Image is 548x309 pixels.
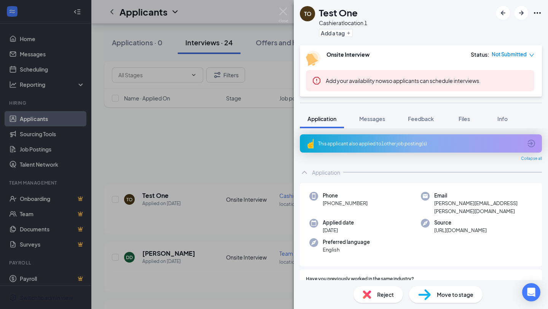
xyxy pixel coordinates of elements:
span: Info [497,115,508,122]
div: This applicant also applied to 1 other job posting(s) [318,140,522,147]
span: Reject [377,290,394,299]
span: Email [434,192,532,199]
svg: Ellipses [533,8,542,18]
svg: Plus [346,31,351,35]
svg: ArrowCircle [527,139,536,148]
button: ArrowLeftNew [496,6,510,20]
span: Feedback [408,115,434,122]
span: Applied date [323,219,354,226]
div: Open Intercom Messenger [522,283,540,301]
button: PlusAdd a tag [319,29,353,37]
span: so applicants can schedule interviews. [326,77,481,84]
svg: Error [312,76,321,85]
span: Source [434,219,487,226]
svg: ArrowLeftNew [499,8,508,18]
svg: ArrowRight [517,8,526,18]
span: down [529,53,534,58]
span: Phone [323,192,368,199]
span: English [323,246,370,253]
span: [PERSON_NAME][EMAIL_ADDRESS][PERSON_NAME][DOMAIN_NAME] [434,199,532,215]
b: Onsite Interview [327,51,370,58]
span: [DATE] [323,226,354,234]
div: Cashier at location 1 [319,19,367,27]
svg: ChevronUp [300,168,309,177]
h1: Test One [319,6,358,19]
button: Add your availability now [326,77,386,84]
div: Application [312,169,340,176]
span: [URL][DOMAIN_NAME] [434,226,487,234]
span: [PHONE_NUMBER] [323,199,368,207]
button: ArrowRight [515,6,528,20]
span: Have you previously worked in the same industry? [306,276,414,283]
span: Preferred language [323,238,370,246]
span: Move to stage [437,290,473,299]
div: Status : [471,51,489,58]
div: TO [304,10,311,18]
span: Messages [359,115,385,122]
span: Not Submitted [492,51,527,58]
span: Application [307,115,336,122]
span: Files [459,115,470,122]
span: Collapse all [521,156,542,162]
